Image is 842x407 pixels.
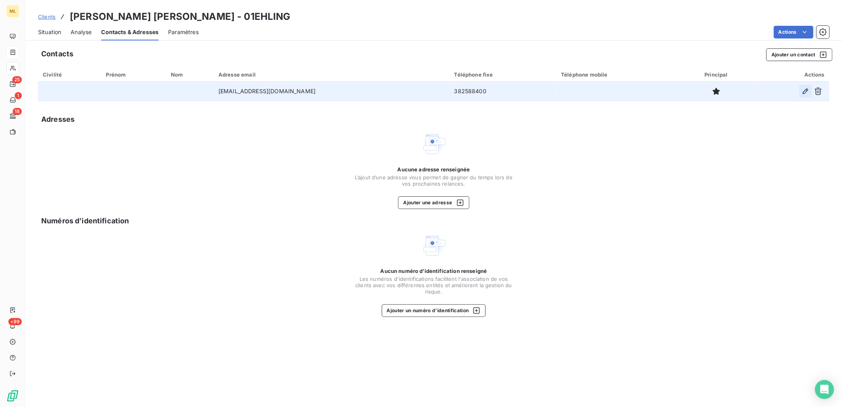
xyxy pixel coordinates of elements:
img: Empty state [421,233,446,258]
span: Contacts & Adresses [101,28,159,36]
span: Clients [38,13,55,20]
span: 18 [13,108,22,115]
h5: Numéros d’identification [41,215,129,227]
div: Actions [757,71,825,78]
button: Ajouter une adresse [398,196,469,209]
span: Analyse [71,28,92,36]
a: Clients [38,13,55,21]
h3: [PERSON_NAME] [PERSON_NAME] - 01EHLING [70,10,291,24]
span: Situation [38,28,61,36]
span: L’ajout d’une adresse vous permet de gagner du temps lors de vos prochaines relances. [354,174,513,187]
span: Aucun numéro d’identification renseigné [381,268,487,274]
button: Actions [774,26,813,38]
span: Paramètres [168,28,199,36]
span: Aucune adresse renseignée [398,166,470,173]
td: [EMAIL_ADDRESS][DOMAIN_NAME] [214,82,450,101]
td: 382588400 [450,82,557,101]
div: Open Intercom Messenger [815,380,834,399]
div: Téléphone mobile [561,71,675,78]
button: Ajouter un numéro d’identification [382,304,486,317]
div: Adresse email [218,71,445,78]
div: Téléphone fixe [454,71,552,78]
span: 1 [15,92,22,99]
div: ML [6,5,19,17]
span: 25 [12,76,22,83]
div: Civilité [43,71,96,78]
img: Empty state [421,131,446,157]
img: Logo LeanPay [6,390,19,402]
div: Principal [685,71,748,78]
span: +99 [8,318,22,325]
button: Ajouter un contact [766,48,832,61]
div: Prénom [106,71,161,78]
h5: Adresses [41,114,75,125]
span: Les numéros d'identifications facilitent l'association de vos clients avec vos différentes entité... [354,276,513,295]
div: Nom [171,71,209,78]
h5: Contacts [41,48,73,60]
